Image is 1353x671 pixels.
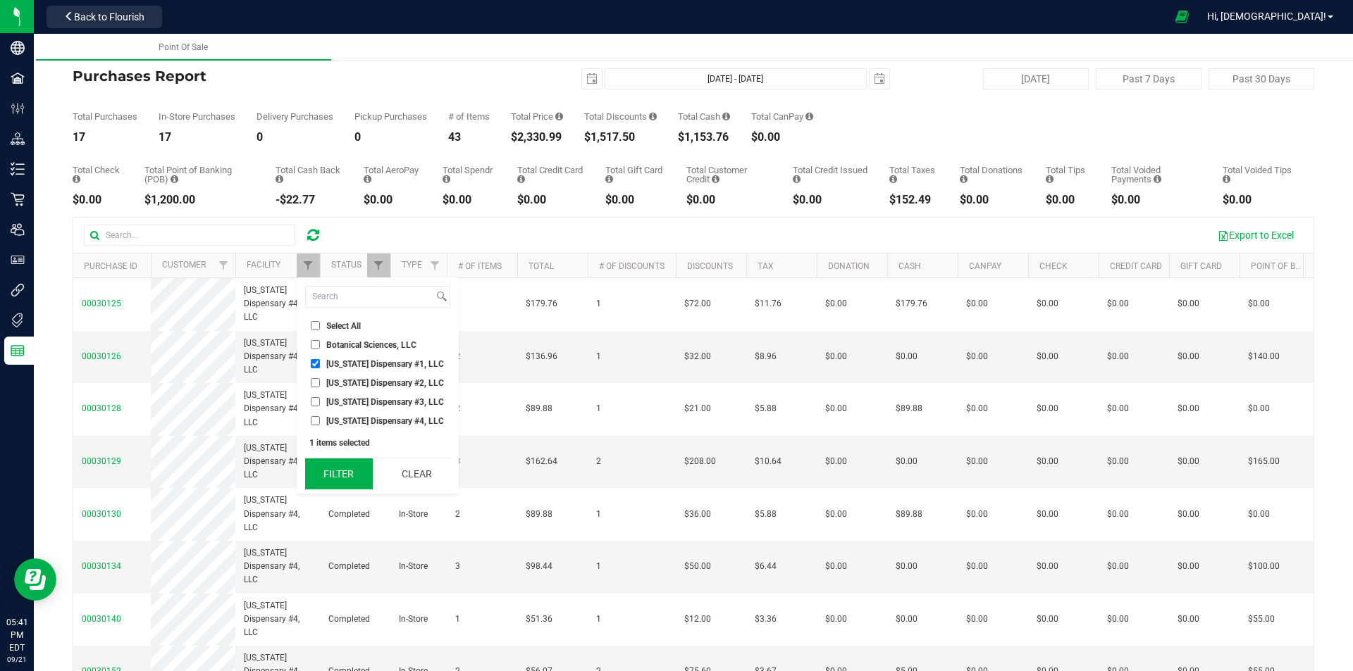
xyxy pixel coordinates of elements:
inline-svg: User Roles [11,253,25,267]
div: Total Gift Card [605,165,665,184]
span: $0.00 [1178,350,1199,363]
div: $0.00 [605,194,665,206]
div: $1,153.76 [678,132,730,143]
a: Credit Card [1110,261,1162,271]
span: $165.00 [1248,455,1280,468]
span: [US_STATE] Dispensary #4, LLC [244,546,311,587]
div: Total AeroPay [364,165,421,184]
div: Total Price [511,112,563,121]
button: Past 30 Days [1209,68,1314,89]
span: [US_STATE] Dispensary #4, LLC [244,337,311,377]
i: Sum of the successful, non-voided payments using account credit for all purchases in the date range. [712,175,719,184]
div: $0.00 [517,194,584,206]
span: $89.88 [896,508,922,521]
span: Hi, [DEMOGRAPHIC_DATA]! [1207,11,1326,22]
i: Sum of the successful, non-voided check payment transactions for all purchases in the date range. [73,175,80,184]
span: $10.64 [755,455,781,468]
span: 2 [455,508,460,521]
div: $0.00 [73,194,123,206]
inline-svg: Facilities [11,71,25,85]
span: $162.64 [526,455,557,468]
span: Point Of Sale [159,42,208,52]
span: $179.76 [896,297,927,311]
div: $0.00 [443,194,496,206]
div: Total Customer Credit [686,165,772,184]
div: # of Items [448,112,490,121]
inline-svg: Configuration [11,101,25,115]
i: Sum of the total taxes for all purchases in the date range. [889,175,897,184]
i: Sum of the successful, non-voided Spendr payment transactions for all purchases in the date range. [443,175,450,184]
i: Sum of all tips added to successful, non-voided payments for all purchases in the date range. [1046,175,1054,184]
span: $0.00 [896,613,918,626]
div: Total Check [73,165,123,184]
h4: Purchases Report [73,68,486,84]
span: $136.96 [526,350,557,363]
span: 00030129 [82,456,121,466]
div: $2,330.99 [511,132,563,143]
input: [US_STATE] Dispensary #2, LLC [311,378,320,387]
span: $0.00 [825,613,847,626]
span: [US_STATE] Dispensary #4, LLC [244,599,311,640]
i: Sum of the cash-back amounts from rounded-up electronic payments for all purchases in the date ra... [276,175,283,184]
span: $5.88 [755,508,777,521]
div: Delivery Purchases [257,112,333,121]
input: Search [306,287,433,307]
a: CanPay [969,261,1001,271]
p: 09/21 [6,654,27,665]
span: $12.00 [684,613,711,626]
span: $0.00 [966,560,988,573]
div: $0.00 [1223,194,1293,206]
div: Total Cash Back [276,165,342,184]
div: $1,517.50 [584,132,657,143]
span: [US_STATE] Dispensary #4, LLC [244,284,311,325]
div: 17 [73,132,137,143]
span: $0.00 [1178,402,1199,415]
span: $3.36 [755,613,777,626]
div: Pickup Purchases [354,112,427,121]
i: Sum of the discount values applied to the all purchases in the date range. [649,112,657,121]
span: $0.00 [825,560,847,573]
span: [US_STATE] Dispensary #4, LLC [326,417,444,425]
span: 2 [596,455,601,468]
inline-svg: Retail [11,192,25,206]
span: $36.00 [684,508,711,521]
div: 43 [448,132,490,143]
div: $152.49 [889,194,939,206]
span: $55.00 [1248,613,1275,626]
a: # of Items [458,261,502,271]
span: $0.00 [896,560,918,573]
span: $0.00 [1178,613,1199,626]
span: $0.00 [1107,560,1129,573]
button: [DATE] [983,68,1089,89]
span: $0.00 [1178,508,1199,521]
div: Total Voided Tips [1223,165,1293,184]
button: Filter [305,458,373,489]
a: Filter [212,253,235,277]
a: Facility [247,260,280,270]
div: $0.00 [793,194,868,206]
span: $0.00 [1107,402,1129,415]
i: Sum of the successful, non-voided credit card payment transactions for all purchases in the date ... [517,175,525,184]
span: Open Ecommerce Menu [1166,3,1198,30]
span: $11.76 [755,297,781,311]
span: $89.88 [526,402,552,415]
span: $0.00 [1037,613,1058,626]
span: $0.00 [966,402,988,415]
a: Check [1039,261,1068,271]
span: 1 [596,508,601,521]
span: $0.00 [896,350,918,363]
i: Sum of the successful, non-voided cash payment transactions for all purchases in the date range. ... [722,112,730,121]
span: $140.00 [1248,350,1280,363]
span: 00030125 [82,299,121,308]
span: $0.00 [825,508,847,521]
div: $1,200.00 [144,194,254,206]
span: 1 [596,613,601,626]
span: $0.00 [1178,560,1199,573]
div: 0 [257,132,333,143]
div: 0 [354,132,427,143]
span: $0.00 [966,297,988,311]
span: In-Store [399,613,428,626]
i: Sum of all tip amounts from voided payment transactions for all purchases in the date range. [1223,175,1230,184]
p: 05:41 PM EDT [6,616,27,654]
span: $0.00 [1248,402,1270,415]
